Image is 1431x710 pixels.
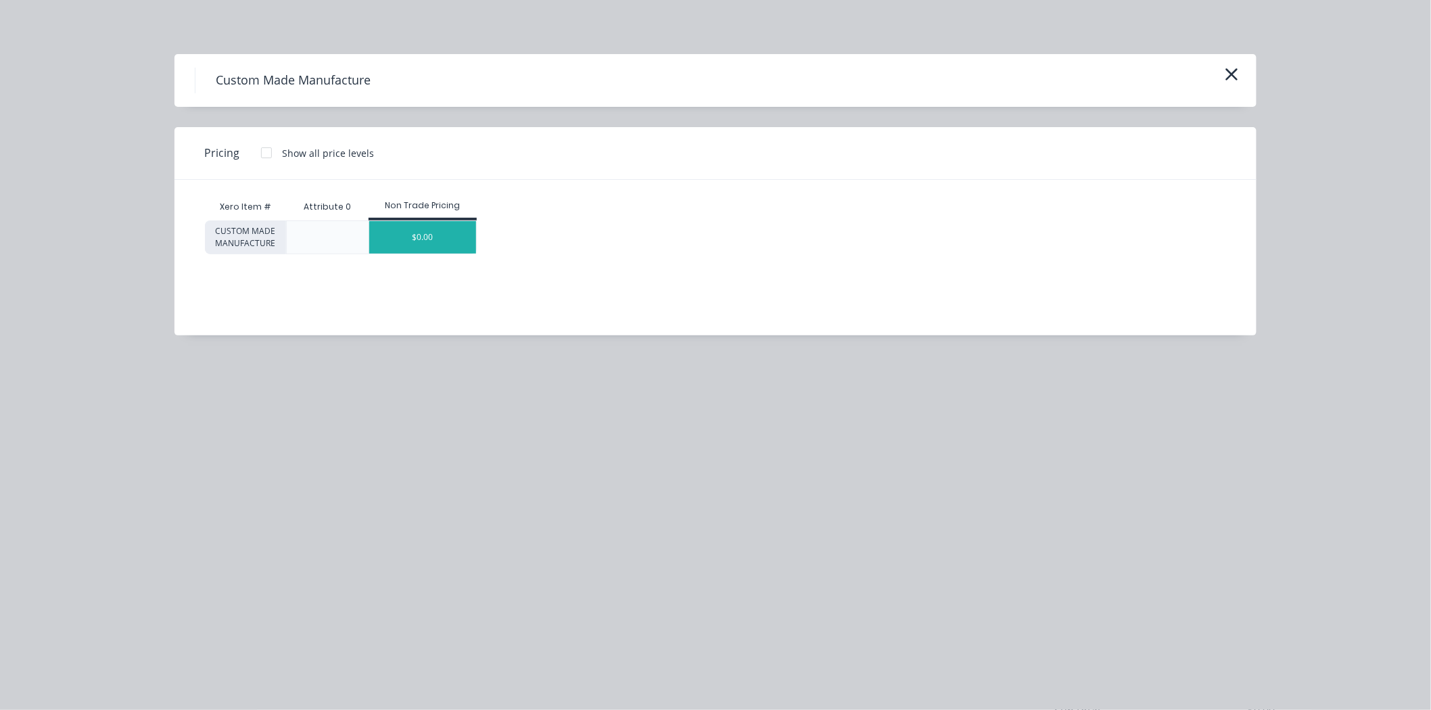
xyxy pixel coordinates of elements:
[282,146,374,160] div: Show all price levels
[204,145,239,161] span: Pricing
[205,220,286,254] div: CUSTOM MADE MANUFACTURE
[369,221,477,254] div: $0.00
[293,190,362,224] div: Attribute 0
[369,199,477,212] div: Non Trade Pricing
[195,68,391,93] h4: Custom Made Manufacture
[205,193,286,220] div: Xero Item #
